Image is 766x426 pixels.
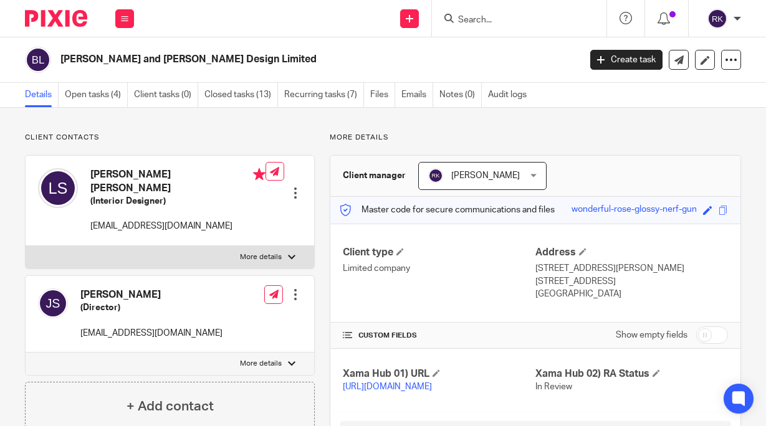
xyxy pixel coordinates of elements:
[590,50,663,70] a: Create task
[127,397,214,416] h4: + Add contact
[25,47,51,73] img: svg%3E
[370,83,395,107] a: Files
[204,83,278,107] a: Closed tasks (13)
[80,288,223,301] h4: [PERSON_NAME]
[572,203,697,217] div: wonderful-rose-glossy-nerf-gun
[343,246,535,259] h4: Client type
[488,83,533,107] a: Audit logs
[343,331,535,341] h4: CUSTOM FIELDS
[240,359,282,369] p: More details
[90,195,266,207] h5: (Interior Designer)
[535,262,728,275] p: [STREET_ADDRESS][PERSON_NAME]
[253,168,266,181] i: Primary
[535,288,728,300] p: [GEOGRAPHIC_DATA]
[343,382,432,391] a: [URL][DOMAIN_NAME]
[401,83,433,107] a: Emails
[535,275,728,288] p: [STREET_ADDRESS]
[535,367,728,381] h4: Xama Hub 02) RA Status
[343,262,535,275] p: Limited company
[343,367,535,381] h4: Xama Hub 01) URL
[25,83,59,107] a: Details
[60,53,469,66] h2: [PERSON_NAME] and [PERSON_NAME] Design Limited
[428,168,443,183] img: svg%3E
[284,83,364,107] a: Recurring tasks (7)
[340,204,555,216] p: Master code for secure communications and files
[330,133,741,143] p: More details
[25,133,315,143] p: Client contacts
[616,329,687,341] label: Show empty fields
[134,83,198,107] a: Client tasks (0)
[457,15,569,26] input: Search
[80,327,223,339] p: [EMAIL_ADDRESS][DOMAIN_NAME]
[65,83,128,107] a: Open tasks (4)
[451,171,520,180] span: [PERSON_NAME]
[535,382,572,391] span: In Review
[343,169,406,182] h3: Client manager
[25,10,87,27] img: Pixie
[240,252,282,262] p: More details
[535,246,728,259] h4: Address
[707,9,727,29] img: svg%3E
[90,220,266,232] p: [EMAIL_ADDRESS][DOMAIN_NAME]
[80,301,223,314] h5: (Director)
[439,83,482,107] a: Notes (0)
[38,168,78,208] img: svg%3E
[38,288,68,318] img: svg%3E
[90,168,266,195] h4: [PERSON_NAME] [PERSON_NAME]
